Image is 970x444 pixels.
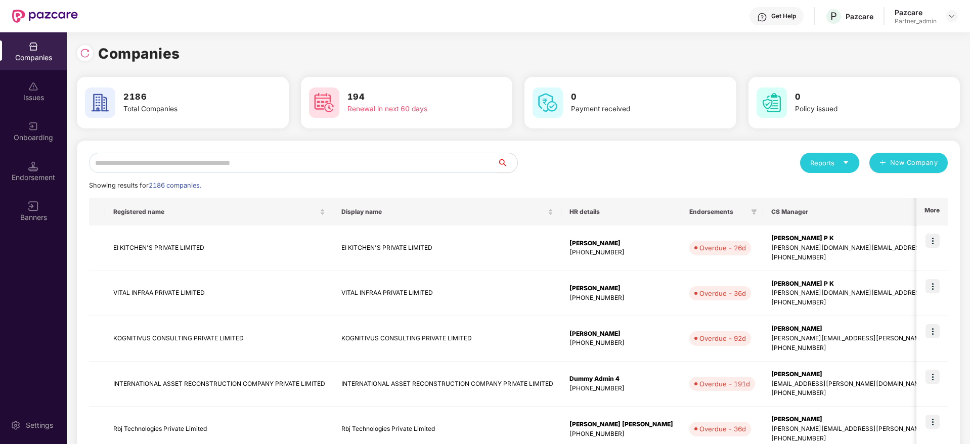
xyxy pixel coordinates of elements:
h3: 194 [347,91,475,104]
td: VITAL INFRAA PRIVATE LIMITED [333,271,561,317]
span: Registered name [113,208,318,216]
h1: Companies [98,42,180,65]
span: New Company [890,158,938,168]
div: [PERSON_NAME] [569,284,673,293]
span: Showing results for [89,182,201,189]
img: svg+xml;base64,PHN2ZyBpZD0iRHJvcGRvd24tMzJ4MzIiIHhtbG5zPSJodHRwOi8vd3d3LnczLm9yZy8yMDAwL3N2ZyIgd2... [948,12,956,20]
img: svg+xml;base64,PHN2ZyBpZD0iU2V0dGluZy0yMHgyMCIgeG1sbnM9Imh0dHA6Ly93d3cudzMub3JnLzIwMDAvc3ZnIiB3aW... [11,420,21,430]
td: KOGNITIVUS CONSULTING PRIVATE LIMITED [105,316,333,362]
div: Overdue - 26d [699,243,746,253]
img: icon [925,279,940,293]
td: EI KITCHEN'S PRIVATE LIMITED [105,226,333,271]
img: svg+xml;base64,PHN2ZyB3aWR0aD0iMTYiIGhlaWdodD0iMTYiIHZpZXdCb3g9IjAgMCAxNiAxNiIgZmlsbD0ibm9uZSIgeG... [28,201,38,211]
div: Payment received [571,104,698,115]
span: plus [879,159,886,167]
img: svg+xml;base64,PHN2ZyB4bWxucz0iaHR0cDovL3d3dy53My5vcmcvMjAwMC9zdmciIHdpZHRoPSI2MCIgaGVpZ2h0PSI2MC... [309,87,339,118]
img: svg+xml;base64,PHN2ZyB4bWxucz0iaHR0cDovL3d3dy53My5vcmcvMjAwMC9zdmciIHdpZHRoPSI2MCIgaGVpZ2h0PSI2MC... [757,87,787,118]
span: P [830,10,837,22]
img: svg+xml;base64,PHN2ZyB3aWR0aD0iMTQuNSIgaGVpZ2h0PSIxNC41IiB2aWV3Qm94PSIwIDAgMTYgMTYiIGZpbGw9Im5vbm... [28,161,38,171]
img: svg+xml;base64,PHN2ZyB4bWxucz0iaHR0cDovL3d3dy53My5vcmcvMjAwMC9zdmciIHdpZHRoPSI2MCIgaGVpZ2h0PSI2MC... [533,87,563,118]
img: New Pazcare Logo [12,10,78,23]
td: INTERNATIONAL ASSET RECONSTRUCTION COMPANY PRIVATE LIMITED [105,362,333,407]
span: Display name [341,208,546,216]
td: EI KITCHEN'S PRIVATE LIMITED [333,226,561,271]
div: Renewal in next 60 days [347,104,475,115]
div: Pazcare [846,12,873,21]
div: [PHONE_NUMBER] [569,293,673,303]
div: [PERSON_NAME] [569,239,673,248]
span: Endorsements [689,208,747,216]
div: Dummy Admin 4 [569,374,673,384]
div: [PERSON_NAME] [569,329,673,339]
th: Registered name [105,198,333,226]
img: icon [925,324,940,338]
th: HR details [561,198,681,226]
img: svg+xml;base64,PHN2ZyB3aWR0aD0iMjAiIGhlaWdodD0iMjAiIHZpZXdCb3g9IjAgMCAyMCAyMCIgZmlsbD0ibm9uZSIgeG... [28,121,38,131]
span: caret-down [843,159,849,166]
div: Overdue - 36d [699,288,746,298]
div: [PERSON_NAME] [PERSON_NAME] [569,420,673,429]
h3: 0 [571,91,698,104]
td: VITAL INFRAA PRIVATE LIMITED [105,271,333,317]
div: [PHONE_NUMBER] [569,429,673,439]
div: Overdue - 92d [699,333,746,343]
th: More [916,198,948,226]
img: svg+xml;base64,PHN2ZyBpZD0iSGVscC0zMngzMiIgeG1sbnM9Imh0dHA6Ly93d3cudzMub3JnLzIwMDAvc3ZnIiB3aWR0aD... [757,12,767,22]
span: filter [749,206,759,218]
button: search [497,153,518,173]
th: Display name [333,198,561,226]
span: search [497,159,517,167]
span: 2186 companies. [149,182,201,189]
div: Get Help [771,12,796,20]
img: svg+xml;base64,PHN2ZyBpZD0iQ29tcGFuaWVzIiB4bWxucz0iaHR0cDovL3d3dy53My5vcmcvMjAwMC9zdmciIHdpZHRoPS... [28,41,38,52]
div: Settings [23,420,56,430]
div: Total Companies [123,104,251,115]
td: INTERNATIONAL ASSET RECONSTRUCTION COMPANY PRIVATE LIMITED [333,362,561,407]
div: Partner_admin [895,17,937,25]
div: [PHONE_NUMBER] [569,338,673,348]
td: KOGNITIVUS CONSULTING PRIVATE LIMITED [333,316,561,362]
span: CS Manager [771,208,968,216]
img: svg+xml;base64,PHN2ZyBpZD0iUmVsb2FkLTMyeDMyIiB4bWxucz0iaHR0cDovL3d3dy53My5vcmcvMjAwMC9zdmciIHdpZH... [80,48,90,58]
div: [PHONE_NUMBER] [569,248,673,257]
button: plusNew Company [869,153,948,173]
div: Overdue - 191d [699,379,750,389]
img: svg+xml;base64,PHN2ZyBpZD0iSXNzdWVzX2Rpc2FibGVkIiB4bWxucz0iaHR0cDovL3d3dy53My5vcmcvMjAwMC9zdmciIH... [28,81,38,92]
h3: 2186 [123,91,251,104]
img: icon [925,370,940,384]
div: Overdue - 36d [699,424,746,434]
span: filter [751,209,757,215]
div: Reports [810,158,849,168]
h3: 0 [795,91,922,104]
div: Policy issued [795,104,922,115]
div: [PHONE_NUMBER] [569,384,673,393]
img: icon [925,415,940,429]
img: icon [925,234,940,248]
img: svg+xml;base64,PHN2ZyB4bWxucz0iaHR0cDovL3d3dy53My5vcmcvMjAwMC9zdmciIHdpZHRoPSI2MCIgaGVpZ2h0PSI2MC... [85,87,115,118]
div: Pazcare [895,8,937,17]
